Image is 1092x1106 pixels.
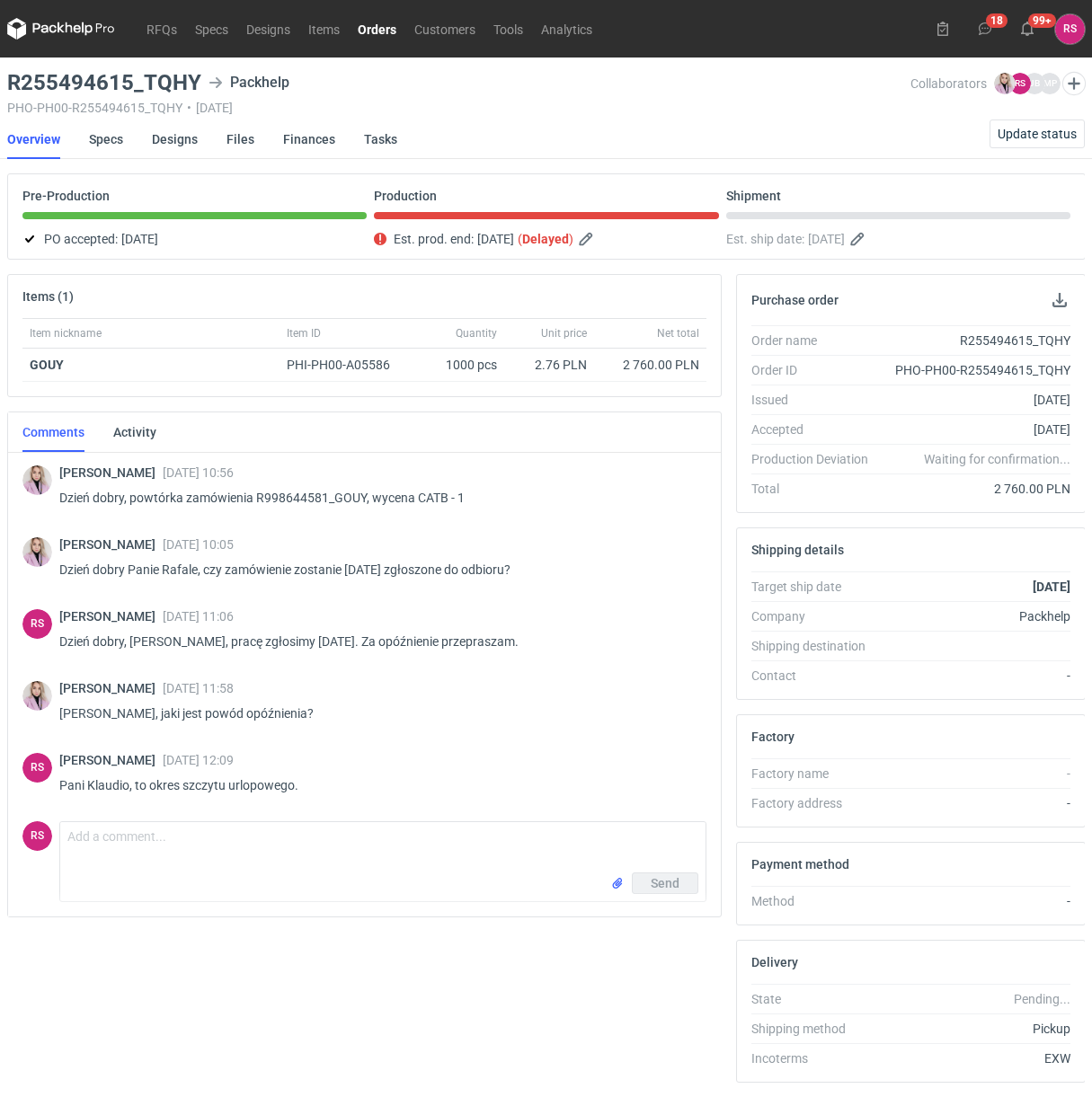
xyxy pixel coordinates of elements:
figcaption: MP [1039,73,1061,94]
h2: Delivery [751,955,798,969]
button: 18 [971,14,999,43]
div: - [879,765,1070,783]
a: Tools [484,18,532,40]
a: Comments [22,412,84,452]
div: - [879,794,1070,812]
span: [DATE] 11:58 [163,681,234,695]
div: EXW [879,1049,1070,1067]
div: Rafał Stani [22,609,52,639]
span: Item ID [287,326,321,341]
figcaption: RS [1009,73,1031,94]
span: • [187,101,191,115]
span: Quantity [456,326,497,341]
a: Activity [113,412,156,452]
div: 2 760.00 PLN [601,356,699,374]
img: Klaudia Wiśniewska [994,73,1016,94]
div: PHO-PH00-R255494615_TQHY [879,361,1070,379]
img: Klaudia Wiśniewska [22,465,52,495]
div: Production Deviation [751,450,879,468]
a: Orders [349,18,405,40]
div: Klaudia Wiśniewska [22,681,52,711]
a: Specs [89,119,123,159]
div: PHO-PH00-R255494615_TQHY [DATE] [7,101,910,115]
div: Factory address [751,794,879,812]
a: Tasks [364,119,397,159]
span: Unit price [541,326,587,341]
figcaption: RS [22,753,52,783]
button: Edit estimated shipping date [848,228,870,250]
p: Production [374,189,437,203]
a: Specs [186,18,237,40]
div: R255494615_TQHY [879,332,1070,349]
button: Edit collaborators [1062,72,1086,95]
div: Rafał Stani [1055,14,1085,44]
svg: Packhelp Pro [7,18,115,40]
div: Incoterms [751,1049,879,1067]
h2: Shipping details [751,543,844,557]
div: 2 760.00 PLN [879,480,1070,498]
img: Klaudia Wiśniewska [22,537,52,567]
div: Packhelp [879,607,1070,625]
button: RS [1055,14,1085,44]
figcaption: RS [22,821,52,851]
div: Rafał Stani [22,753,52,783]
span: Send [651,877,679,889]
div: Pickup [879,1020,1070,1038]
div: - [879,667,1070,685]
strong: Delayed [522,232,569,246]
span: Collaborators [910,76,987,91]
div: 1000 pcs [414,349,504,382]
div: Order name [751,332,879,349]
a: Designs [152,119,198,159]
div: Accepted [751,420,879,438]
a: Finances [283,119,335,159]
div: Packhelp [209,72,289,93]
span: [DATE] [121,228,158,250]
span: Item nickname [30,326,102,341]
a: RFQs [138,18,186,40]
span: [PERSON_NAME] [59,609,163,624]
button: Update status [990,119,1085,148]
span: [DATE] 10:05 [163,537,234,552]
button: Edit estimated production end date [577,228,599,250]
span: Net total [657,326,699,341]
div: - [879,892,1070,910]
div: Order ID [751,361,879,379]
h2: Factory [751,730,795,744]
h3: R255494615_TQHY [7,72,201,93]
button: Download PO [1049,289,1070,311]
div: 2.76 PLN [511,356,587,374]
div: PO accepted: [22,228,367,250]
button: Send [632,872,698,894]
div: [DATE] [879,420,1070,438]
div: Rafał Stani [22,821,52,851]
em: Pending... [1014,992,1070,1006]
a: Files [226,119,254,159]
span: [DATE] 10:56 [163,465,234,480]
a: Overview [7,119,60,159]
span: [DATE] [808,228,845,250]
p: Pani Klaudio, to okres szczytu urlopowego. [59,774,692,796]
em: ) [569,232,573,246]
div: Est. prod. end: [374,228,718,250]
strong: [DATE] [1033,580,1070,594]
div: Total [751,480,879,498]
span: [DATE] [477,228,514,250]
p: Pre-Production [22,189,110,203]
div: Issued [751,391,879,409]
h2: Items (1) [22,289,74,304]
div: Target ship date [751,578,879,596]
h2: Payment method [751,857,849,872]
div: State [751,990,879,1008]
div: Method [751,892,879,910]
p: Shipment [726,189,781,203]
a: GOUY [30,358,64,372]
p: Dzień dobry, powtórka zamówienia R998644581_GOUY, wycena CATB - 1 [59,487,692,509]
p: Dzień dobry, [PERSON_NAME], pracę zgłosimy [DATE]. Za opóźnienie przepraszam. [59,631,692,652]
span: [DATE] 11:06 [163,609,234,624]
a: Items [299,18,349,40]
